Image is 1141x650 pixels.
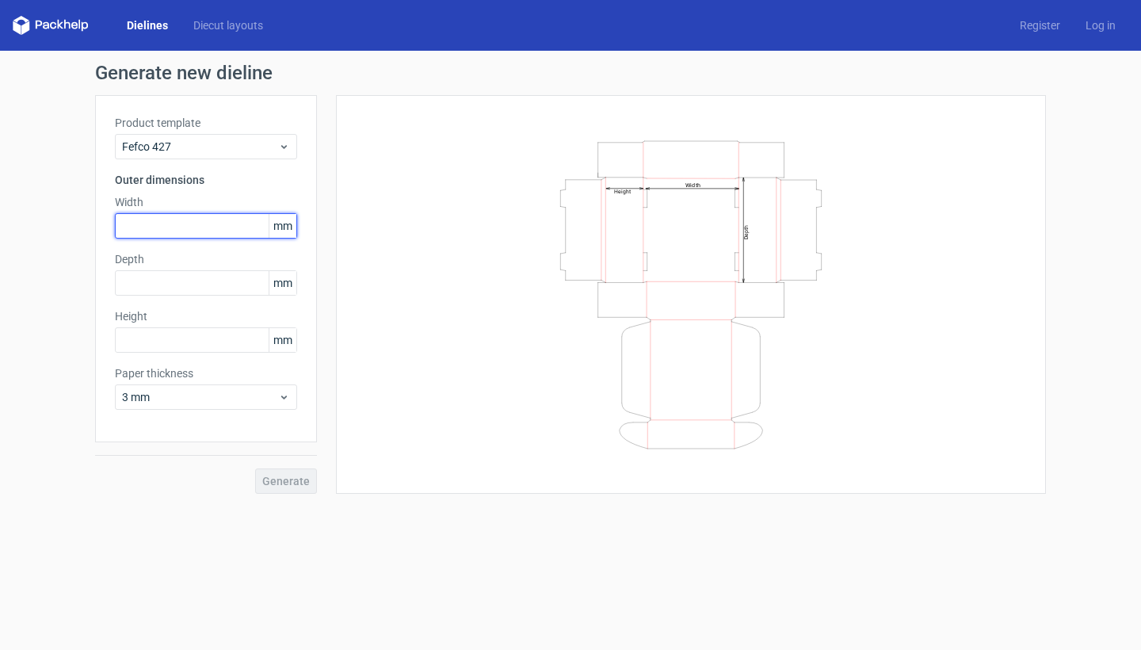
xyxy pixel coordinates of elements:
text: Depth [743,224,750,239]
label: Height [115,308,297,324]
text: Width [685,181,700,188]
text: Height [614,188,631,194]
a: Diecut layouts [181,17,276,33]
label: Product template [115,115,297,131]
label: Width [115,194,297,210]
label: Depth [115,251,297,267]
span: Fefco 427 [122,139,278,155]
span: 3 mm [122,389,278,405]
h3: Outer dimensions [115,172,297,188]
span: mm [269,271,296,295]
a: Dielines [114,17,181,33]
label: Paper thickness [115,365,297,381]
h1: Generate new dieline [95,63,1046,82]
span: mm [269,214,296,238]
span: mm [269,328,296,352]
a: Log in [1073,17,1128,33]
a: Register [1007,17,1073,33]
